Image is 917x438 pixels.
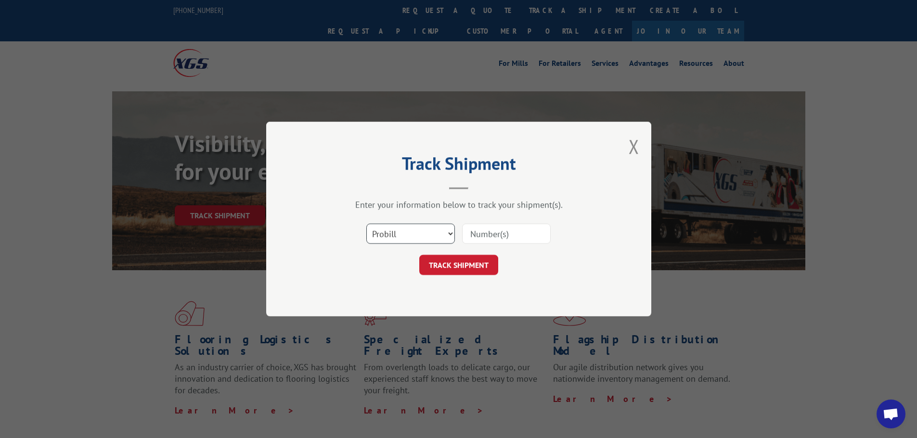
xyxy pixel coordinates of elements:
button: Close modal [629,134,639,159]
div: Enter your information below to track your shipment(s). [314,199,603,210]
input: Number(s) [462,224,551,244]
h2: Track Shipment [314,157,603,175]
button: TRACK SHIPMENT [419,255,498,275]
div: Open chat [877,400,905,428]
